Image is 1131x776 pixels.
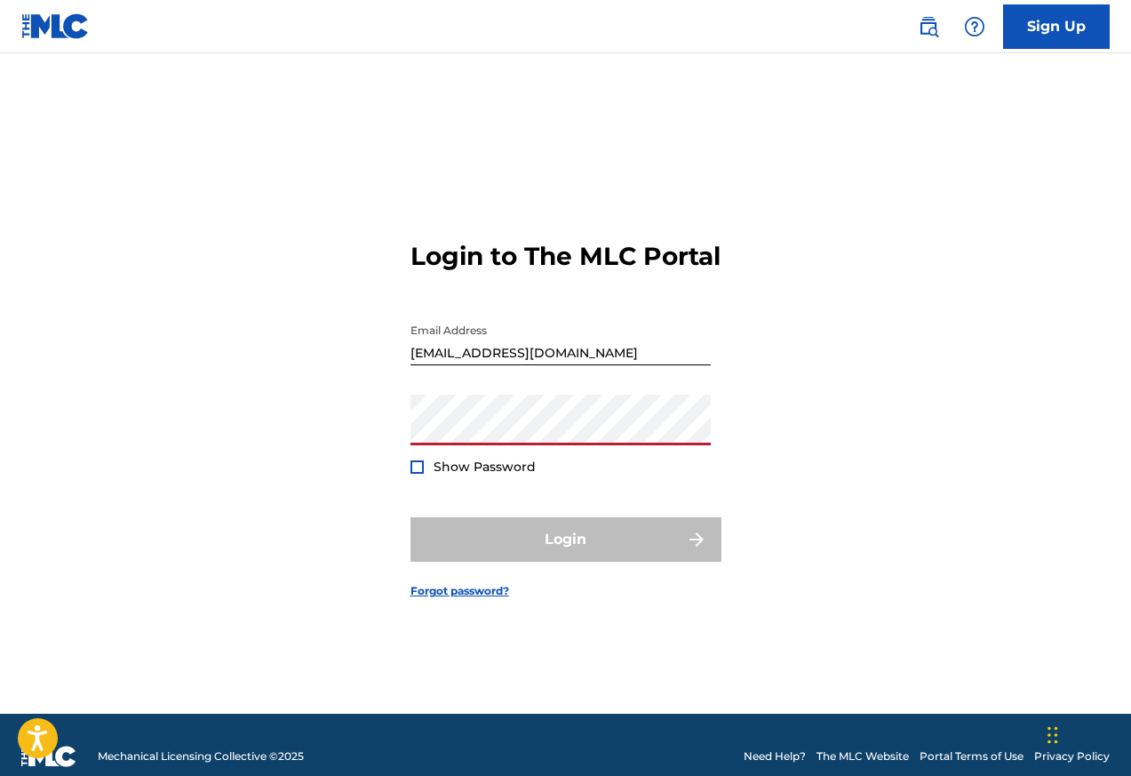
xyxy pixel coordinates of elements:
[410,241,721,272] h3: Login to The MLC Portal
[1042,691,1131,776] iframe: Chat Widget
[957,9,992,44] div: Help
[98,748,304,764] span: Mechanical Licensing Collective © 2025
[744,748,806,764] a: Need Help?
[434,459,536,475] span: Show Password
[410,583,509,599] a: Forgot password?
[1047,708,1058,762] div: Drag
[911,9,946,44] a: Public Search
[1003,4,1110,49] a: Sign Up
[920,748,1023,764] a: Portal Terms of Use
[918,16,939,37] img: search
[1034,748,1110,764] a: Privacy Policy
[21,746,76,767] img: logo
[21,13,90,39] img: MLC Logo
[964,16,985,37] img: help
[816,748,909,764] a: The MLC Website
